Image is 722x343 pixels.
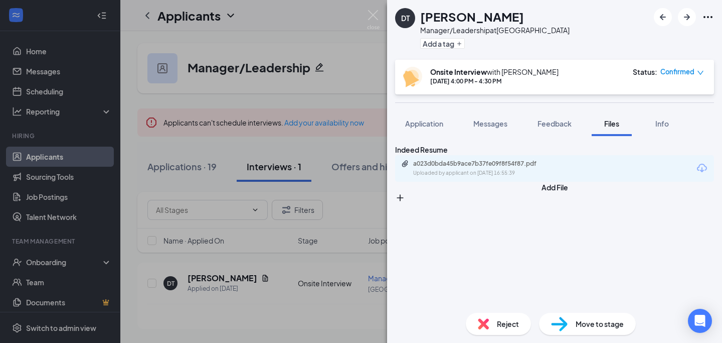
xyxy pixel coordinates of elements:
button: Add FilePlus [395,182,714,203]
div: DT [401,13,410,23]
span: down [697,69,704,76]
div: Open Intercom Messenger [688,309,712,333]
span: Confirmed [660,67,694,77]
a: Paperclipa023d0bda45b9ace7b37fe09f8f54f87.pdfUploaded by applicant on [DATE] 16:55:39 [401,160,564,177]
div: Indeed Resume [395,144,714,155]
div: [DATE] 4:00 PM - 4:30 PM [430,77,559,85]
svg: ArrowLeftNew [657,11,669,23]
svg: Plus [456,41,462,47]
div: a023d0bda45b9ace7b37fe09f8f54f87.pdf [413,160,554,168]
span: Application [405,119,443,128]
svg: ArrowRight [681,11,693,23]
span: Move to stage [576,318,624,329]
div: Status : [633,67,657,77]
h1: [PERSON_NAME] [420,8,524,25]
button: ArrowLeftNew [654,8,672,26]
span: Feedback [537,119,572,128]
span: Reject [497,318,519,329]
button: PlusAdd a tag [420,38,465,49]
button: ArrowRight [678,8,696,26]
svg: Paperclip [401,160,409,168]
span: Files [604,119,619,128]
div: with [PERSON_NAME] [430,67,559,77]
span: Info [655,119,669,128]
svg: Ellipses [702,11,714,23]
svg: Download [696,162,708,174]
span: Messages [473,119,507,128]
div: Uploaded by applicant on [DATE] 16:55:39 [413,169,564,177]
div: Manager/Leadership at [GEOGRAPHIC_DATA] [420,25,570,35]
svg: Plus [395,193,405,203]
b: Onsite Interview [430,67,487,76]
